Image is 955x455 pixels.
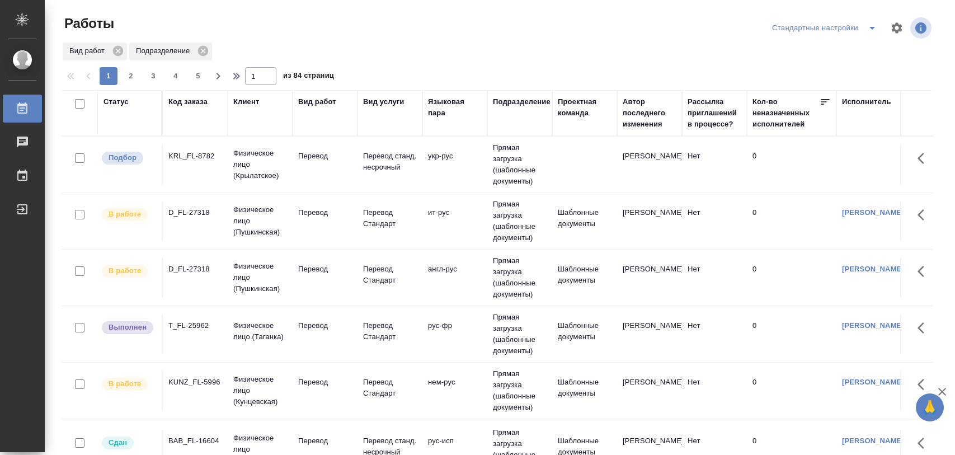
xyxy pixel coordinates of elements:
[101,377,156,392] div: Исполнитель выполняет работу
[167,71,185,82] span: 4
[916,393,944,421] button: 🙏
[101,207,156,222] div: Исполнитель выполняет работу
[101,320,156,335] div: Исполнитель завершил работу
[487,306,552,362] td: Прямая загрузка (шаблонные документы)
[422,145,487,184] td: укр-рус
[617,258,682,297] td: [PERSON_NAME]
[487,250,552,306] td: Прямая загрузка (шаблонные документы)
[233,261,287,294] p: Физическое лицо (Пушкинская)
[747,258,836,297] td: 0
[109,437,127,448] p: Сдан
[617,371,682,410] td: [PERSON_NAME]
[752,96,820,130] div: Кол-во неназначенных исполнителей
[883,15,910,41] span: Настроить таблицу
[298,96,336,107] div: Вид работ
[104,96,129,107] div: Статус
[62,15,114,32] span: Работы
[109,209,141,220] p: В работе
[617,315,682,354] td: [PERSON_NAME]
[168,435,222,447] div: BAB_FL-16604
[682,371,747,410] td: Нет
[363,377,417,399] p: Перевод Стандарт
[422,258,487,297] td: англ-рус
[283,69,334,85] span: из 84 страниц
[233,148,287,181] p: Физическое лицо (Крылатское)
[122,67,140,85] button: 2
[842,378,904,386] a: [PERSON_NAME]
[911,315,938,341] button: Здесь прячутся важные кнопки
[189,67,207,85] button: 5
[428,96,482,119] div: Языковая пара
[493,96,551,107] div: Подразделение
[129,43,212,60] div: Подразделение
[109,378,141,390] p: В работе
[298,207,352,218] p: Перевод
[552,258,617,297] td: Шаблонные документы
[363,207,417,229] p: Перевод Стандарт
[623,96,676,130] div: Автор последнего изменения
[168,264,222,275] div: D_FL-27318
[298,435,352,447] p: Перевод
[63,43,127,60] div: Вид работ
[144,67,162,85] button: 3
[422,201,487,241] td: ит-рус
[911,201,938,228] button: Здесь прячутся важные кнопки
[842,265,904,273] a: [PERSON_NAME]
[298,320,352,331] p: Перевод
[101,151,156,166] div: Можно подбирать исполнителей
[101,435,156,451] div: Менеджер проверил работу исполнителя, передает ее на следующий этап
[487,363,552,419] td: Прямая загрузка (шаблонные документы)
[911,258,938,285] button: Здесь прячутся важные кнопки
[747,201,836,241] td: 0
[168,96,208,107] div: Код заказа
[911,145,938,172] button: Здесь прячутся важные кнопки
[109,322,147,333] p: Выполнен
[617,201,682,241] td: [PERSON_NAME]
[688,96,741,130] div: Рассылка приглашений в процессе?
[233,374,287,407] p: Физическое лицо (Кунцевская)
[363,96,404,107] div: Вид услуги
[769,19,883,37] div: split button
[487,137,552,193] td: Прямая загрузка (шаблонные документы)
[168,151,222,162] div: KRL_FL-8782
[168,207,222,218] div: D_FL-27318
[747,315,836,354] td: 0
[233,320,287,343] p: Физическое лицо (Таганка)
[747,371,836,410] td: 0
[558,96,611,119] div: Проектная команда
[842,208,904,217] a: [PERSON_NAME]
[363,264,417,286] p: Перевод Стандарт
[69,45,109,57] p: Вид работ
[168,320,222,331] div: T_FL-25962
[552,315,617,354] td: Шаблонные документы
[298,151,352,162] p: Перевод
[233,204,287,238] p: Физическое лицо (Пушкинская)
[363,320,417,343] p: Перевод Стандарт
[911,371,938,398] button: Здесь прячутся важные кнопки
[682,201,747,241] td: Нет
[422,371,487,410] td: нем-рус
[168,377,222,388] div: KUNZ_FL-5996
[298,264,352,275] p: Перевод
[298,377,352,388] p: Перевод
[109,152,137,163] p: Подбор
[144,71,162,82] span: 3
[189,71,207,82] span: 5
[910,17,934,39] span: Посмотреть информацию
[233,96,259,107] div: Клиент
[487,193,552,249] td: Прямая загрузка (шаблонные документы)
[682,145,747,184] td: Нет
[109,265,141,276] p: В работе
[842,437,904,445] a: [PERSON_NAME]
[552,201,617,241] td: Шаблонные документы
[682,315,747,354] td: Нет
[136,45,194,57] p: Подразделение
[101,264,156,279] div: Исполнитель выполняет работу
[920,396,939,419] span: 🙏
[422,315,487,354] td: рус-фр
[167,67,185,85] button: 4
[842,321,904,330] a: [PERSON_NAME]
[682,258,747,297] td: Нет
[617,145,682,184] td: [PERSON_NAME]
[363,151,417,173] p: Перевод станд. несрочный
